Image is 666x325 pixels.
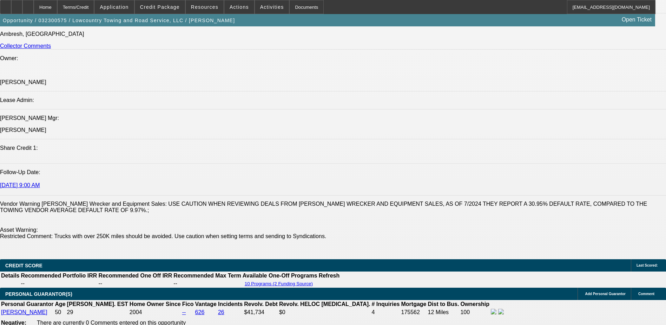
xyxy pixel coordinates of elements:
td: 4 [371,308,400,316]
th: Available One-Off Programs [242,272,318,279]
th: Details [1,272,20,279]
b: Personal Guarantor [1,301,53,307]
b: Mortgage [401,301,427,307]
td: 29 [67,308,128,316]
td: -- [173,280,242,287]
button: Resources [186,0,224,14]
b: Age [55,301,65,307]
a: -- [182,309,186,315]
b: Vantage [195,301,217,307]
a: 626 [195,309,205,315]
img: linkedin-icon.png [498,309,504,314]
td: -- [98,280,172,287]
span: PERSONAL GUARANTOR(S) [5,291,72,297]
th: Recommended Max Term [173,272,242,279]
span: Last Scored: [637,263,658,267]
span: Opportunity / 032300575 / Lowcountry Towing and Road Service, LLC / [PERSON_NAME] [3,18,235,23]
th: Recommended Portfolio IRR [20,272,97,279]
b: Revolv. Debt [244,301,278,307]
button: Credit Package [135,0,185,14]
button: 10 Programs (2 Funding Source) [243,281,315,287]
span: Comment [638,292,654,296]
b: Fico [182,301,194,307]
td: $0 [279,308,371,316]
span: Application [100,4,128,10]
b: Incidents [218,301,243,307]
b: Home Owner Since [130,301,181,307]
td: $41,734 [244,308,278,316]
td: 175562 [401,308,427,316]
b: Revolv. HELOC [MEDICAL_DATA]. [279,301,370,307]
span: Activities [260,4,284,10]
span: Credit Package [140,4,180,10]
img: facebook-icon.png [491,309,496,314]
th: Refresh [318,272,340,279]
span: Add Personal Guarantor [585,292,626,296]
b: # Inquiries [371,301,400,307]
button: Application [94,0,134,14]
button: Actions [224,0,254,14]
a: Open Ticket [619,14,654,26]
td: 100 [460,308,490,316]
td: -- [20,280,97,287]
b: Ownership [460,301,489,307]
a: [PERSON_NAME] [1,309,47,315]
b: Dist to Bus. [428,301,459,307]
th: Recommended One Off IRR [98,272,172,279]
a: 26 [218,309,224,315]
button: Activities [255,0,289,14]
span: Resources [191,4,218,10]
span: CREDIT SCORE [5,263,42,268]
b: [PERSON_NAME]. EST [67,301,128,307]
span: 2004 [130,309,142,315]
span: Actions [230,4,249,10]
td: 12 Miles [428,308,460,316]
td: 50 [54,308,66,316]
